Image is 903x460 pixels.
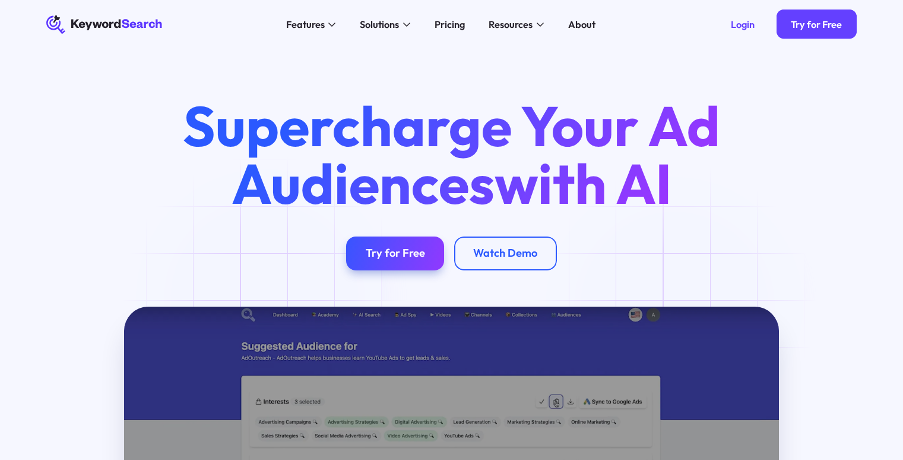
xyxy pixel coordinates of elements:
[716,10,769,39] a: Login
[731,18,755,30] div: Login
[489,17,533,32] div: Resources
[160,97,742,212] h1: Supercharge Your Ad Audiences
[346,237,444,270] a: Try for Free
[568,17,595,32] div: About
[427,15,472,34] a: Pricing
[435,17,465,32] div: Pricing
[560,15,603,34] a: About
[366,247,425,260] div: Try for Free
[360,17,399,32] div: Solutions
[473,247,537,260] div: Watch Demo
[286,17,325,32] div: Features
[777,10,857,39] a: Try for Free
[495,148,672,218] span: with AI
[791,18,842,30] div: Try for Free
